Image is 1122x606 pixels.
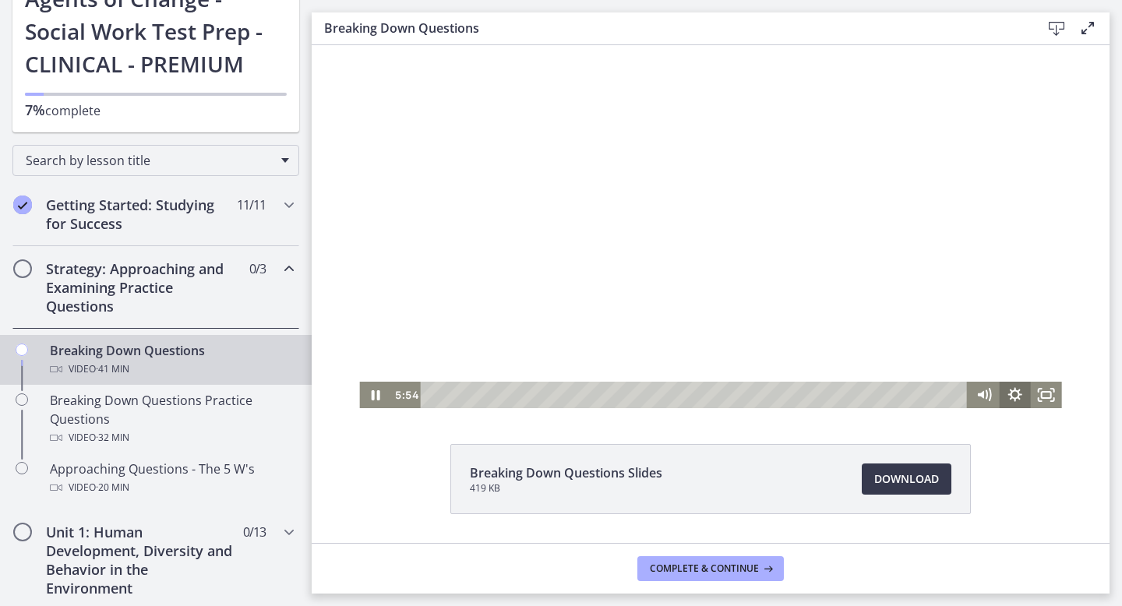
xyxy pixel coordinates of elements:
div: Video [50,360,293,379]
span: 0 / 3 [249,259,266,278]
div: Search by lesson title [12,145,299,176]
a: Download [862,463,951,495]
div: Video [50,428,293,447]
span: 7% [25,100,45,119]
span: · 41 min [96,360,129,379]
h2: Strategy: Approaching and Examining Practice Questions [46,259,236,315]
button: Show settings menu [688,368,719,395]
i: Completed [13,196,32,214]
div: Breaking Down Questions Practice Questions [50,391,293,447]
button: Fullscreen [719,368,750,395]
h3: Breaking Down Questions [324,19,1016,37]
div: Approaching Questions - The 5 W's [50,460,293,497]
span: Complete & continue [650,562,759,575]
span: 11 / 11 [237,196,266,214]
button: Complete & continue [637,556,784,581]
div: Breaking Down Questions [50,341,293,379]
span: Download [874,470,939,488]
span: Breaking Down Questions Slides [470,463,662,482]
h2: Getting Started: Studying for Success [46,196,236,233]
h2: Unit 1: Human Development, Diversity and Behavior in the Environment [46,523,236,597]
span: · 20 min [96,478,129,497]
span: Search by lesson title [26,152,273,169]
iframe: Video Lesson [312,13,1110,408]
button: Mute [657,368,688,395]
span: 419 KB [470,482,662,495]
span: 0 / 13 [243,523,266,541]
span: · 32 min [96,428,129,447]
p: complete [25,100,287,120]
div: Video [50,478,293,497]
